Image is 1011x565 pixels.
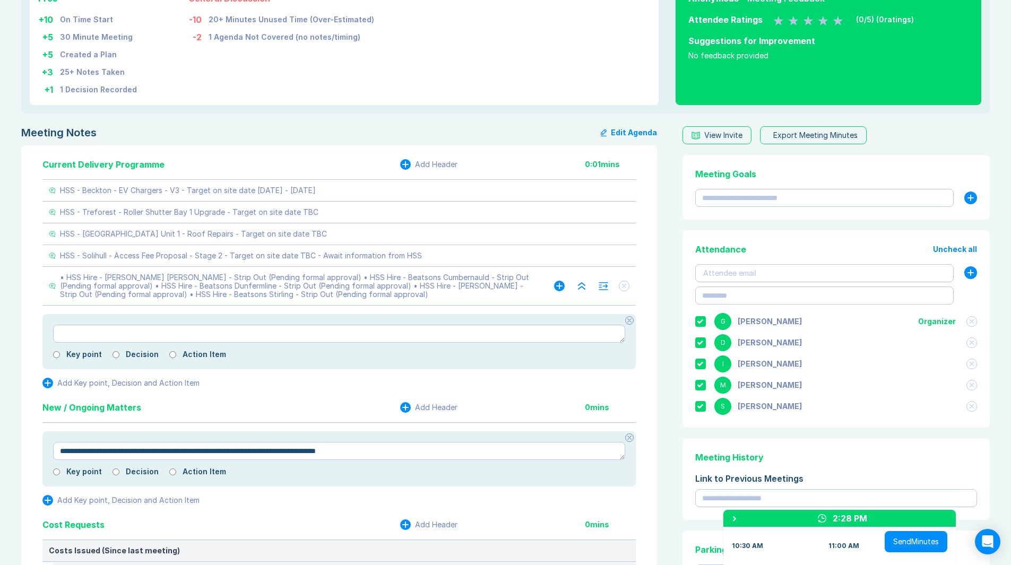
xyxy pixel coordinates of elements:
[42,495,200,506] button: Add Key point, Decision and Action Item
[704,131,742,140] div: View Invite
[59,44,137,62] td: Created a Plan
[714,398,731,415] div: S
[59,9,137,27] td: On Time Start
[60,230,327,238] div: HSS - [GEOGRAPHIC_DATA] Unit 1 - Roof Repairs - Target on site date TBC
[695,168,977,180] div: Meeting Goals
[59,62,137,79] td: 25+ Notes Taken
[38,62,59,79] td: + 3
[126,350,159,359] label: Decision
[714,313,731,330] div: G
[188,27,208,44] td: -2
[188,9,208,27] td: -10
[415,160,457,169] div: Add Header
[695,451,977,464] div: Meeting History
[695,543,977,556] div: Parking Lot
[49,546,629,555] div: Costs Issued (Since last meeting)
[688,34,969,47] div: Suggestions for Improvement
[21,126,97,139] div: Meeting Notes
[773,13,843,26] div: 0 Stars
[66,467,102,476] label: Key point
[773,131,858,140] div: Export Meeting Minutes
[682,126,751,144] button: View Invite
[57,379,200,387] div: Add Key point, Decision and Action Item
[400,402,457,413] button: Add Header
[57,496,200,505] div: Add Key point, Decision and Action Item
[208,27,375,44] td: 1 Agenda Not Covered (no notes/timing)
[601,126,657,139] button: Edit Agenda
[60,273,533,299] div: • HSS Hire - [PERSON_NAME] [PERSON_NAME] - Strip Out (Pending formal approval) • HSS Hire - Beats...
[714,334,731,351] div: D
[828,542,859,550] div: 11:00 AM
[760,126,867,144] button: Export Meeting Minutes
[400,519,457,530] button: Add Header
[415,520,457,529] div: Add Header
[732,542,763,550] div: 10:30 AM
[695,243,746,256] div: Attendance
[918,317,956,326] div: Organizer
[38,9,59,27] td: + 10
[933,245,977,254] button: Uncheck all
[42,378,200,388] button: Add Key point, Decision and Action Item
[585,160,636,169] div: 0:01 mins
[60,251,422,260] div: HSS - Solihull - Access Fee Proposal - Stage 2 - Target on site date TBC - Await information from...
[714,355,731,372] div: I
[585,520,636,529] div: 0 mins
[60,186,316,195] div: HSS - Beckton - EV Chargers - V3 - Target on site date [DATE] - [DATE]
[183,350,226,359] label: Action Item
[975,529,1000,554] div: Open Intercom Messenger
[585,403,636,412] div: 0 mins
[38,44,59,62] td: + 5
[38,79,59,97] td: + 1
[738,317,802,326] div: Gemma White
[126,467,159,476] label: Decision
[714,377,731,394] div: M
[59,27,137,44] td: 30 Minute Meeting
[738,338,802,347] div: Debbie Coburn
[738,360,802,368] div: Iain Parnell
[208,9,375,27] td: 20+ Minutes Unused Time (Over-Estimated)
[66,350,102,359] label: Key point
[833,512,867,525] div: 2:28 PM
[42,518,105,531] div: Cost Requests
[42,401,141,414] div: New / Ongoing Matters
[415,403,457,412] div: Add Header
[885,531,947,552] button: SendMinutes
[38,27,59,44] td: + 5
[695,472,977,485] div: Link to Previous Meetings
[738,402,802,411] div: Sandra Ulaszewski
[60,208,318,216] div: HSS - Treforest - Roller Shutter Bay 1 Upgrade - Target on site date TBC
[856,15,914,24] div: ( 0 /5) ( 0 ratings)
[42,158,165,171] div: Current Delivery Programme
[688,51,969,60] div: No feedback provided
[59,79,137,97] td: 1 Decision Recorded
[183,467,226,476] label: Action Item
[400,159,457,170] button: Add Header
[688,13,763,26] div: Attendee Ratings
[738,381,802,389] div: Matthew Cooper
